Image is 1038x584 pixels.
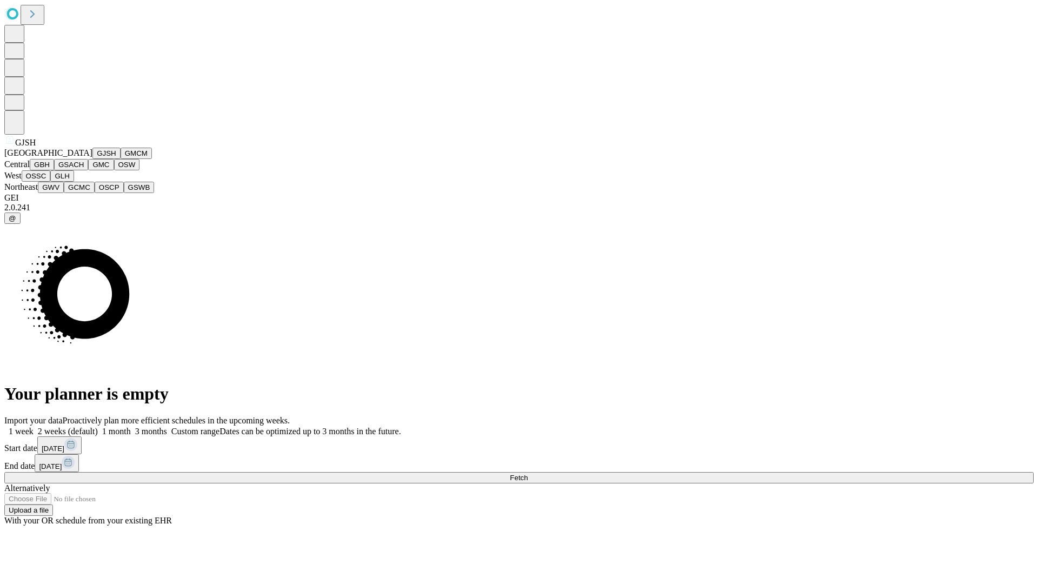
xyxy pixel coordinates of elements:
[4,505,53,516] button: Upload a file
[37,436,82,454] button: [DATE]
[42,444,64,453] span: [DATE]
[171,427,219,436] span: Custom range
[4,436,1034,454] div: Start date
[50,170,74,182] button: GLH
[4,384,1034,404] h1: Your planner is empty
[4,171,22,180] span: West
[114,159,140,170] button: OSW
[219,427,401,436] span: Dates can be optimized up to 3 months in the future.
[4,454,1034,472] div: End date
[4,203,1034,213] div: 2.0.241
[121,148,152,159] button: GMCM
[4,193,1034,203] div: GEI
[4,416,63,425] span: Import your data
[30,159,54,170] button: GBH
[39,462,62,470] span: [DATE]
[4,472,1034,483] button: Fetch
[102,427,131,436] span: 1 month
[124,182,155,193] button: GSWB
[38,182,64,193] button: GWV
[54,159,88,170] button: GSACH
[4,483,50,493] span: Alternatively
[15,138,36,147] span: GJSH
[135,427,167,436] span: 3 months
[38,427,98,436] span: 2 weeks (default)
[35,454,79,472] button: [DATE]
[95,182,124,193] button: OSCP
[9,427,34,436] span: 1 week
[92,148,121,159] button: GJSH
[4,182,38,191] span: Northeast
[510,474,528,482] span: Fetch
[4,516,172,525] span: With your OR schedule from your existing EHR
[9,214,16,222] span: @
[4,148,92,157] span: [GEOGRAPHIC_DATA]
[63,416,290,425] span: Proactively plan more efficient schedules in the upcoming weeks.
[4,160,30,169] span: Central
[64,182,95,193] button: GCMC
[4,213,21,224] button: @
[22,170,51,182] button: OSSC
[88,159,114,170] button: GMC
